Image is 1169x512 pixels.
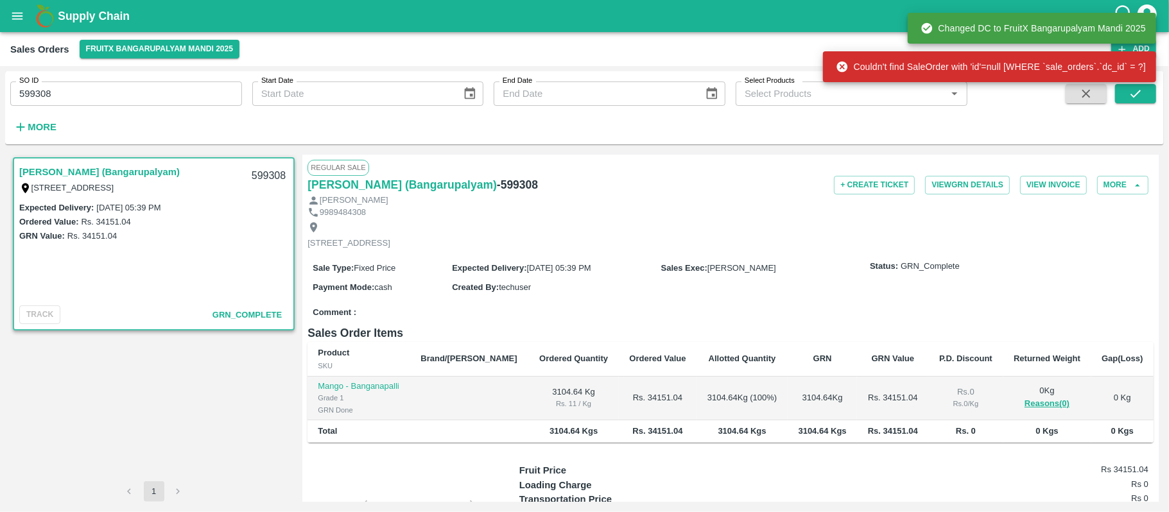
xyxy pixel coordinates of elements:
h6: Rs 34151.04 [1044,463,1148,476]
div: 3104.64 Kg [798,392,847,404]
div: SKU [318,360,400,371]
div: Rs. 11 / Kg [539,398,608,409]
p: Mango - Banganapalli [318,380,400,393]
a: [PERSON_NAME] (Bangarupalyam) [307,176,497,194]
td: Rs. 34151.04 [857,377,928,421]
p: Transportation Price [519,492,677,506]
button: page 1 [144,481,164,502]
b: 3104.64 Kgs [718,426,766,436]
label: [STREET_ADDRESS] [31,183,114,192]
label: Rs. 34151.04 [67,231,117,241]
b: Allotted Quantity [709,354,776,363]
b: Returned Weight [1014,354,1080,363]
b: Brand/[PERSON_NAME] [420,354,517,363]
label: SO ID [19,76,39,86]
b: Rs. 0 [956,426,976,436]
div: 0 Kg [1014,385,1081,411]
h6: Rs 0 [1044,478,1148,491]
span: [PERSON_NAME] [707,263,776,273]
label: Sale Type : [313,263,354,273]
strong: More [28,122,56,132]
button: More [10,116,60,138]
label: Comment : [313,307,356,319]
p: Fruit Price [519,463,677,477]
div: customer-support [1113,4,1136,28]
label: Ordered Value: [19,217,78,226]
b: P.D. Discount [939,354,992,363]
span: [DATE] 05:39 PM [527,263,591,273]
span: cash [374,282,392,292]
span: GRN_Complete [212,310,282,320]
p: [PERSON_NAME] [320,194,388,207]
label: Sales Exec : [661,263,707,273]
img: logo [32,3,58,29]
label: Status: [870,260,898,273]
button: More [1097,176,1148,194]
button: ViewGRN Details [925,176,1010,194]
b: 0 Kgs [1111,426,1134,436]
label: [DATE] 05:39 PM [96,203,160,212]
label: Expected Delivery : [452,263,526,273]
span: GRN_Complete [901,260,960,273]
div: 3104.64 Kg ( 100 %) [707,392,777,404]
div: GRN Done [318,404,400,416]
div: Rs. 0 [939,386,992,398]
b: Total [318,426,337,436]
div: account of current user [1136,3,1159,30]
div: Changed DC to FruitX Bangarupalyam Mandi 2025 [921,17,1146,40]
button: Open [946,85,963,102]
button: Select DC [80,40,239,58]
b: Supply Chain [58,10,130,22]
label: Payment Mode : [313,282,374,292]
label: GRN Value: [19,231,65,241]
a: [PERSON_NAME] (Bangarupalyam) [19,164,180,180]
h6: Sales Order Items [307,324,1154,342]
div: Sales Orders [10,41,69,58]
button: View Invoice [1020,176,1087,194]
b: GRN Value [872,354,914,363]
label: Created By : [452,282,499,292]
td: Rs. 34151.04 [619,377,697,421]
b: Rs. 34151.04 [632,426,682,436]
a: Supply Chain [58,7,1113,25]
label: Select Products [745,76,795,86]
label: Rs. 34151.04 [81,217,130,226]
input: Select Products [740,85,942,102]
button: Reasons(0) [1014,397,1081,411]
p: [STREET_ADDRESS] [307,237,390,250]
input: End Date [494,81,694,106]
button: open drawer [3,1,32,31]
b: 0 Kgs [1035,426,1058,436]
button: Choose date [700,81,724,106]
span: Regular Sale [307,160,368,175]
h6: - 599308 [497,176,538,194]
button: + Create Ticket [834,176,915,194]
span: Fixed Price [354,263,395,273]
b: 3104.64 Kgs [550,426,598,436]
b: Rs. 34151.04 [868,426,918,436]
label: Start Date [261,76,293,86]
div: 599308 [244,161,293,191]
label: Expected Delivery : [19,203,94,212]
div: Rs. 0 / Kg [939,398,992,409]
input: Enter SO ID [10,81,242,106]
b: Ordered Value [629,354,686,363]
p: Loading Charge [519,478,677,492]
h6: Rs 0 [1044,492,1148,505]
div: Couldn't find SaleOrder with 'id'=null [WHERE `sale_orders`.`dc_id` = ?] [836,55,1146,78]
input: Start Date [252,81,453,106]
b: GRN [813,354,832,363]
td: 3104.64 Kg [528,377,618,421]
div: Grade 1 [318,392,400,404]
span: techuser [499,282,531,292]
label: End Date [503,76,532,86]
button: Choose date [458,81,482,106]
p: 9989484308 [320,207,366,219]
b: 3104.64 Kgs [799,426,847,436]
b: Product [318,348,349,357]
td: 0 Kg [1091,377,1154,421]
b: Ordered Quantity [539,354,608,363]
nav: pagination navigation [117,481,191,502]
b: Gap(Loss) [1102,354,1143,363]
